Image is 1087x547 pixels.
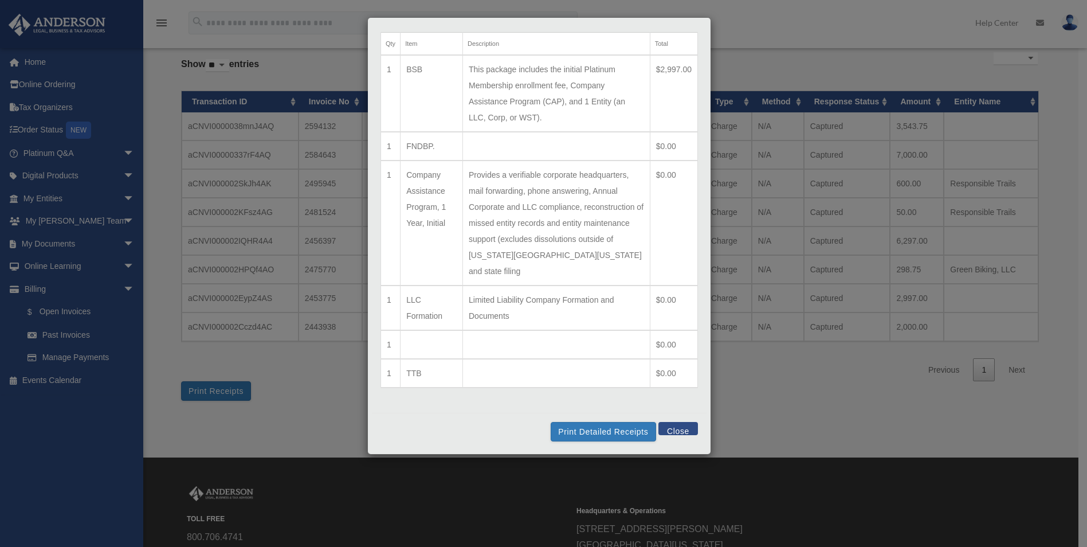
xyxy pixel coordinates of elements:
[650,132,697,161] td: $0.00
[650,359,697,388] td: $0.00
[650,330,697,359] td: $0.00
[650,286,697,330] td: $0.00
[401,359,463,388] td: TTB
[401,33,463,56] th: Item
[658,422,698,435] button: Close
[381,161,401,286] td: 1
[650,161,697,286] td: $0.00
[401,132,463,161] td: FNDBP.
[401,286,463,330] td: LLC Formation
[381,286,401,330] td: 1
[462,161,650,286] td: Provides a verifiable corporate headquarters, mail forwarding, phone answering, Annual Corporate ...
[650,55,697,132] td: $2,997.00
[381,132,401,161] td: 1
[381,55,401,132] td: 1
[401,161,463,286] td: Company Assistance Program, 1 Year, Initial
[551,422,656,441] button: Print Detailed Receipts
[381,359,401,388] td: 1
[462,55,650,132] td: This package includes the initial Platinum Membership enrollment fee, Company Assistance Program ...
[650,33,697,56] th: Total
[462,33,650,56] th: Description
[462,286,650,330] td: Limited Liability Company Formation and Documents
[401,55,463,132] td: BSB
[381,33,401,56] th: Qty
[381,330,401,359] td: 1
